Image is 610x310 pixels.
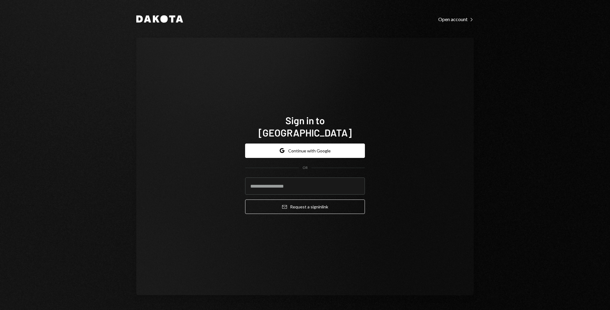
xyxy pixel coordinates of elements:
a: Open account [438,16,474,22]
button: Continue with Google [245,144,365,158]
button: Request a signinlink [245,200,365,214]
h1: Sign in to [GEOGRAPHIC_DATA] [245,114,365,139]
div: OR [303,165,308,170]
